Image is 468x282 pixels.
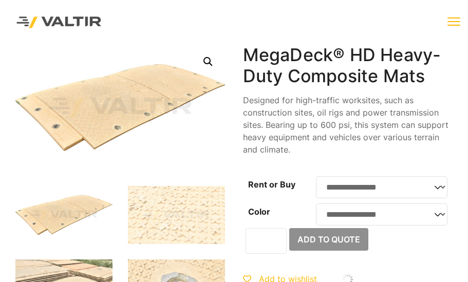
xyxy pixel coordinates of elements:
label: Color [248,206,270,217]
label: Rent or Buy [248,179,295,190]
button: menu toggle [447,15,460,28]
button: Add to Quote [289,228,368,251]
img: MegaDeck_3Q.jpg [15,186,113,244]
h1: MegaDeck® HD Heavy-Duty Composite Mats [243,45,453,87]
img: MegaDeck_1.jpg [128,186,225,244]
img: Valtir Rentals [8,8,110,37]
img: MegaDeck_3Q [15,45,225,171]
input: Product quantity [246,228,287,254]
p: Designed for high-traffic worksites, such as construction sites, oil rigs and power transmission ... [243,94,453,156]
